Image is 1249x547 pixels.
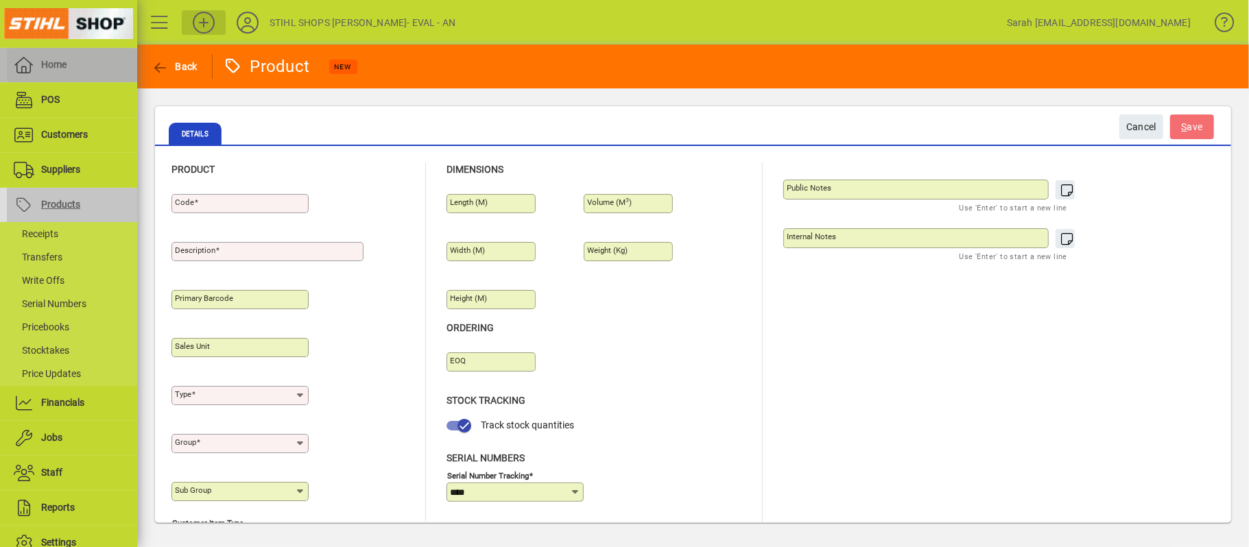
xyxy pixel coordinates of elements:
[447,395,525,406] span: Stock Tracking
[175,437,196,447] mat-label: Group
[447,164,503,175] span: Dimensions
[1182,116,1203,138] span: ave
[137,54,213,79] app-page-header-button: Back
[7,153,137,187] a: Suppliers
[41,129,88,140] span: Customers
[223,56,310,77] div: Product
[450,293,487,303] mat-label: Height (m)
[7,118,137,152] a: Customers
[171,164,215,175] span: Product
[152,61,198,72] span: Back
[7,269,137,292] a: Write Offs
[169,123,222,145] span: Details
[175,341,210,351] mat-label: Sales unit
[7,292,137,315] a: Serial Numbers
[587,245,628,255] mat-label: Weight (Kg)
[7,339,137,362] a: Stocktakes
[447,322,494,333] span: Ordering
[1204,3,1232,47] a: Knowledge Base
[1182,121,1187,132] span: S
[450,197,488,207] mat-label: Length (m)
[14,298,86,309] span: Serial Numbers
[14,345,69,356] span: Stocktakes
[175,245,215,255] mat-label: Description
[7,456,137,490] a: Staff
[481,420,574,430] span: Track stock quantities
[1007,12,1191,34] div: Sarah [EMAIL_ADDRESS][DOMAIN_NAME]
[7,83,137,117] a: POS
[41,432,62,443] span: Jobs
[7,491,137,525] a: Reports
[14,252,62,263] span: Transfers
[226,10,270,35] button: Profile
[270,12,455,34] div: STIHL SHOPS [PERSON_NAME]- EVAL - AN
[7,222,137,245] a: Receipts
[1119,114,1163,139] button: Cancel
[172,518,243,528] mat-label: Customer Item Type
[41,467,62,478] span: Staff
[335,62,352,71] span: NEW
[14,275,64,286] span: Write Offs
[450,245,485,255] mat-label: Width (m)
[787,232,836,241] mat-label: Internal Notes
[148,54,201,79] button: Back
[41,397,84,408] span: Financials
[41,502,75,513] span: Reports
[175,293,233,303] mat-label: Primary barcode
[175,485,211,495] mat-label: Sub group
[960,199,1067,215] mat-hint: Use 'Enter' to start a new line
[41,59,67,70] span: Home
[182,10,226,35] button: Add
[7,315,137,339] a: Pricebooks
[7,245,137,269] a: Transfers
[447,452,525,463] span: Serial Numbers
[626,197,629,204] sup: 3
[7,421,137,455] a: Jobs
[1126,116,1156,138] span: Cancel
[1170,114,1214,139] button: Save
[447,470,529,480] mat-label: Serial Number tracking
[41,164,80,175] span: Suppliers
[14,321,69,332] span: Pricebooks
[175,197,194,207] mat-label: Code
[14,368,81,379] span: Price Updates
[14,228,58,239] span: Receipts
[41,199,80,210] span: Products
[960,248,1067,264] mat-hint: Use 'Enter' to start a new line
[587,197,632,207] mat-label: Volume (m )
[450,356,466,365] mat-label: EOQ
[787,183,831,193] mat-label: Public Notes
[7,48,137,82] a: Home
[175,389,191,399] mat-label: Type
[41,94,60,105] span: POS
[7,386,137,420] a: Financials
[7,362,137,385] a: Price Updates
